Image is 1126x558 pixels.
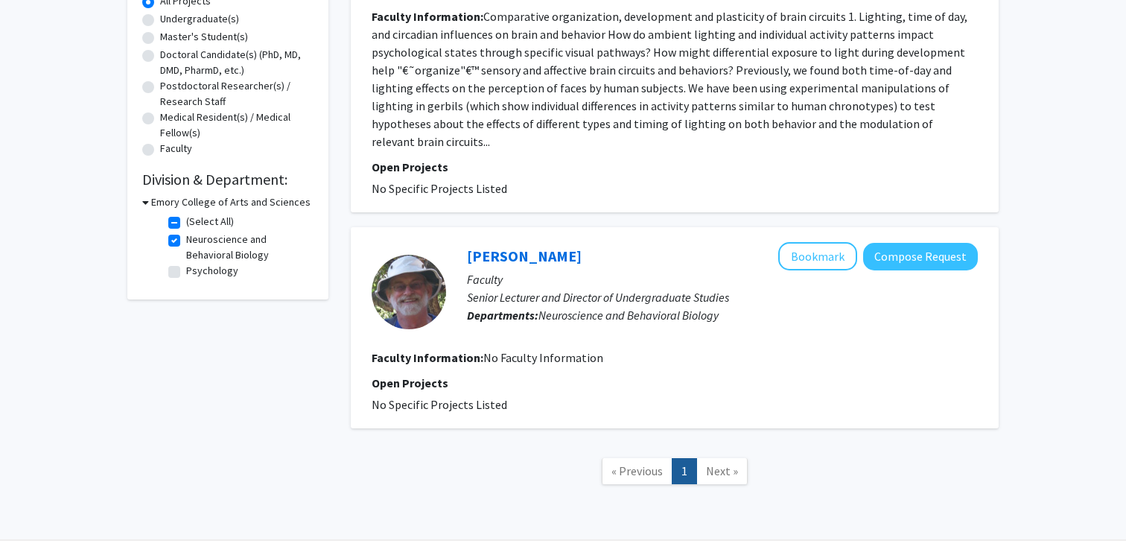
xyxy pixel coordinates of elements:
[467,308,538,323] b: Departments:
[611,463,663,478] span: « Previous
[483,350,603,365] span: No Faculty Information
[778,242,857,270] button: Add Michael Crutcher to Bookmarks
[372,350,483,365] b: Faculty Information:
[372,158,978,176] p: Open Projects
[696,458,748,484] a: Next Page
[11,491,63,547] iframe: Chat
[467,288,978,306] p: Senior Lecturer and Director of Undergraduate Studies
[160,78,314,110] label: Postdoctoral Researcher(s) / Research Staff
[372,181,507,196] span: No Specific Projects Listed
[372,397,507,412] span: No Specific Projects Listed
[186,263,238,279] label: Psychology
[160,29,248,45] label: Master's Student(s)
[160,47,314,78] label: Doctoral Candidate(s) (PhD, MD, DMD, PharmD, etc.)
[672,458,697,484] a: 1
[863,243,978,270] button: Compose Request to Michael Crutcher
[467,270,978,288] p: Faculty
[142,171,314,188] h2: Division & Department:
[372,9,483,24] b: Faculty Information:
[467,247,582,265] a: [PERSON_NAME]
[151,194,311,210] h3: Emory College of Arts and Sciences
[160,141,192,156] label: Faculty
[538,308,719,323] span: Neuroscience and Behavioral Biology
[160,110,314,141] label: Medical Resident(s) / Medical Fellow(s)
[372,9,967,149] fg-read-more: Comparative organization, development and plasticity of brain circuits 1. Lighting, time of day, ...
[372,374,978,392] p: Open Projects
[706,463,738,478] span: Next »
[186,232,310,263] label: Neuroscience and Behavioral Biology
[602,458,672,484] a: Previous Page
[186,214,234,229] label: (Select All)
[160,11,239,27] label: Undergraduate(s)
[351,443,999,504] nav: Page navigation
